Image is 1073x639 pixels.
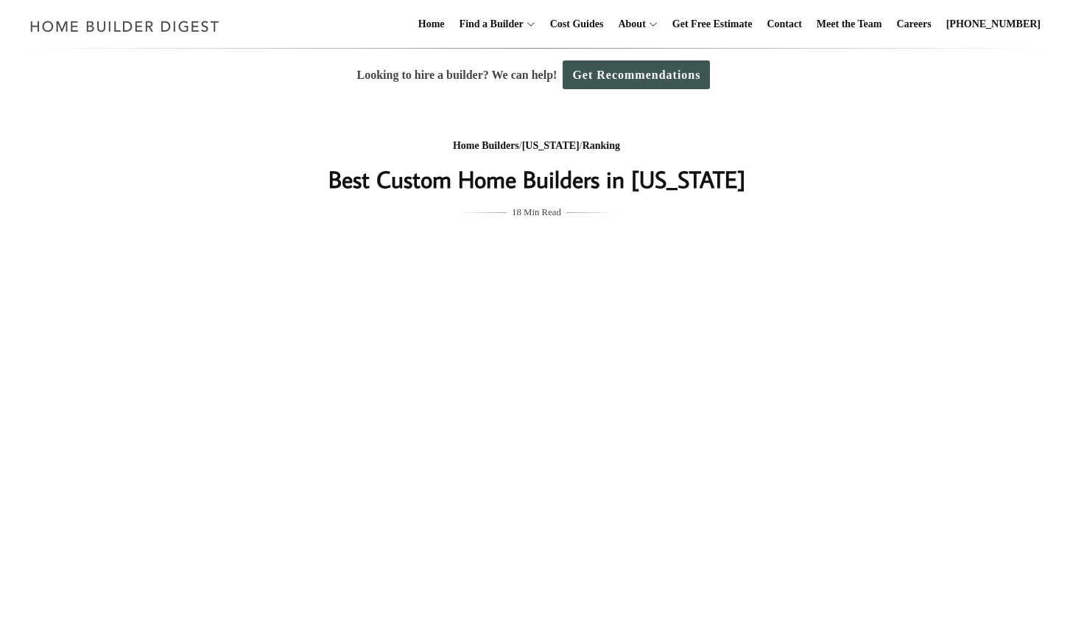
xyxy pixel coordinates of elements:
[761,1,807,48] a: Contact
[453,140,519,151] a: Home Builders
[522,140,580,151] a: [US_STATE]
[563,60,710,89] a: Get Recommendations
[583,140,620,151] a: Ranking
[811,1,888,48] a: Meet the Team
[891,1,937,48] a: Careers
[544,1,610,48] a: Cost Guides
[512,204,561,220] span: 18 Min Read
[454,1,524,48] a: Find a Builder
[243,137,831,156] div: / /
[666,1,759,48] a: Get Free Estimate
[612,1,645,48] a: About
[24,12,226,41] img: Home Builder Digest
[940,1,1046,48] a: [PHONE_NUMBER]
[412,1,451,48] a: Home
[243,161,831,197] h1: Best Custom Home Builders in [US_STATE]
